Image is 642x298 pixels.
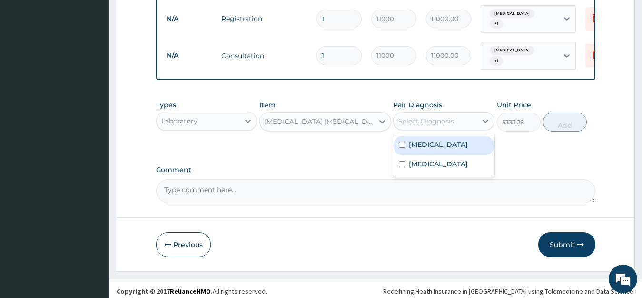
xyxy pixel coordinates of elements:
[265,117,375,126] div: [MEDICAL_DATA] [MEDICAL_DATA] (Thick and Thin Film)
[490,56,503,66] span: + 1
[117,287,213,296] strong: Copyright © 2017 .
[490,9,534,19] span: [MEDICAL_DATA]
[490,19,503,29] span: + 1
[217,46,312,65] td: Consultation
[156,166,596,174] label: Comment
[161,116,198,126] div: Laboratory
[170,287,211,296] a: RelianceHMO
[383,287,635,296] div: Redefining Heath Insurance in [GEOGRAPHIC_DATA] using Telemedicine and Data Science!
[5,197,181,231] textarea: Type your message and hit 'Enter'
[156,232,211,257] button: Previous
[409,159,468,169] label: [MEDICAL_DATA]
[18,48,39,72] img: d_794563401_company_1708531726252_794563401
[490,46,534,55] span: [MEDICAL_DATA]
[538,232,595,257] button: Submit
[162,47,217,64] td: N/A
[497,100,531,110] label: Unit Price
[55,89,131,185] span: We're online!
[259,100,276,110] label: Item
[49,53,160,66] div: Chat with us now
[393,100,442,110] label: Pair Diagnosis
[543,113,587,132] button: Add
[156,5,179,28] div: Minimize live chat window
[217,9,312,28] td: Registration
[398,116,454,126] div: Select Diagnosis
[156,101,176,109] label: Types
[162,10,217,28] td: N/A
[409,140,468,149] label: [MEDICAL_DATA]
